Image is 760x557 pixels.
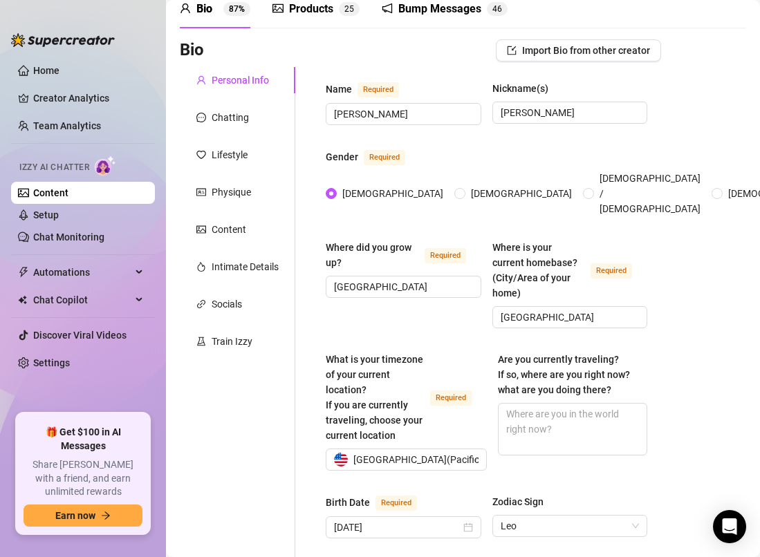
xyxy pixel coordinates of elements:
button: Import Bio from other creator [496,39,661,62]
span: thunderbolt [18,267,29,278]
div: Intimate Details [212,259,279,274]
span: 🎁 Get $100 in AI Messages [24,426,142,453]
a: Content [33,187,68,198]
input: Birth Date [334,520,461,535]
span: Automations [33,261,131,283]
a: Setup [33,209,59,220]
sup: 87% [223,2,250,16]
label: Birth Date [326,494,432,511]
input: Name [334,106,470,122]
div: Birth Date [326,495,370,510]
label: Where is your current homebase? (City/Area of your home) [492,240,648,301]
a: Home [33,65,59,76]
span: experiment [196,337,206,346]
div: Open Intercom Messenger [713,510,746,543]
div: Gender [326,149,358,164]
span: heart [196,150,206,160]
span: [DEMOGRAPHIC_DATA] [465,186,577,201]
div: Train Izzy [212,334,252,349]
span: Required [430,390,472,406]
a: Team Analytics [33,120,101,131]
span: [GEOGRAPHIC_DATA] ( Pacific Time ) [353,449,506,470]
span: idcard [196,187,206,197]
a: Settings [33,357,70,368]
button: Earn nowarrow-right [24,504,142,527]
span: Required [358,82,399,97]
div: Personal Info [212,73,269,88]
sup: 25 [339,2,360,16]
a: Creator Analytics [33,87,144,109]
span: user [180,3,191,14]
input: Where did you grow up? [334,279,470,294]
span: import [507,46,517,55]
sup: 46 [487,2,508,16]
a: Discover Viral Videos [33,330,127,341]
span: user [196,75,206,85]
span: [DEMOGRAPHIC_DATA] [337,186,449,201]
label: Nickname(s) [492,81,558,96]
label: Gender [326,149,420,165]
span: Required [376,495,417,511]
label: Where did you grow up? [326,240,481,270]
span: [DEMOGRAPHIC_DATA] / [DEMOGRAPHIC_DATA] [594,171,706,216]
div: Name [326,82,352,97]
div: Nickname(s) [492,81,548,96]
span: Chat Copilot [33,289,131,311]
div: Where is your current homebase? (City/Area of your home) [492,240,586,301]
div: Products [289,1,333,17]
span: What is your timezone of your current location? If you are currently traveling, choose your curre... [326,354,423,441]
div: Content [212,222,246,237]
span: Izzy AI Chatter [19,161,89,174]
div: Where did you grow up? [326,240,419,270]
span: Required [364,150,405,165]
span: 4 [492,4,497,14]
span: notification [382,3,393,14]
span: message [196,113,206,122]
span: Leo [501,516,640,536]
span: Are you currently traveling? If so, where are you right now? what are you doing there? [498,354,630,395]
input: Where is your current homebase? (City/Area of your home) [501,310,637,325]
img: us [334,453,348,466]
span: Earn now [55,510,95,521]
div: Lifestyle [212,147,248,162]
span: Share [PERSON_NAME] with a friend, and earn unlimited rewards [24,458,142,499]
span: 6 [497,4,502,14]
span: Required [425,248,466,263]
div: Chatting [212,110,249,125]
span: fire [196,262,206,272]
div: Bump Messages [398,1,481,17]
div: Socials [212,296,242,312]
span: picture [272,3,284,14]
label: Zodiac Sign [492,494,553,509]
div: Bio [196,1,212,17]
span: 2 [344,4,349,14]
h3: Bio [180,39,204,62]
div: Zodiac Sign [492,494,544,509]
label: Name [326,81,414,97]
img: logo-BBDzfeDw.svg [11,33,115,47]
span: Required [591,263,632,278]
div: Physique [212,185,251,200]
span: picture [196,225,206,234]
input: Nickname(s) [501,105,637,120]
span: Import Bio from other creator [522,45,650,56]
span: arrow-right [101,511,111,520]
span: link [196,299,206,309]
span: 5 [349,4,354,14]
img: AI Chatter [95,155,116,176]
img: Chat Copilot [18,295,27,305]
a: Chat Monitoring [33,232,104,243]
